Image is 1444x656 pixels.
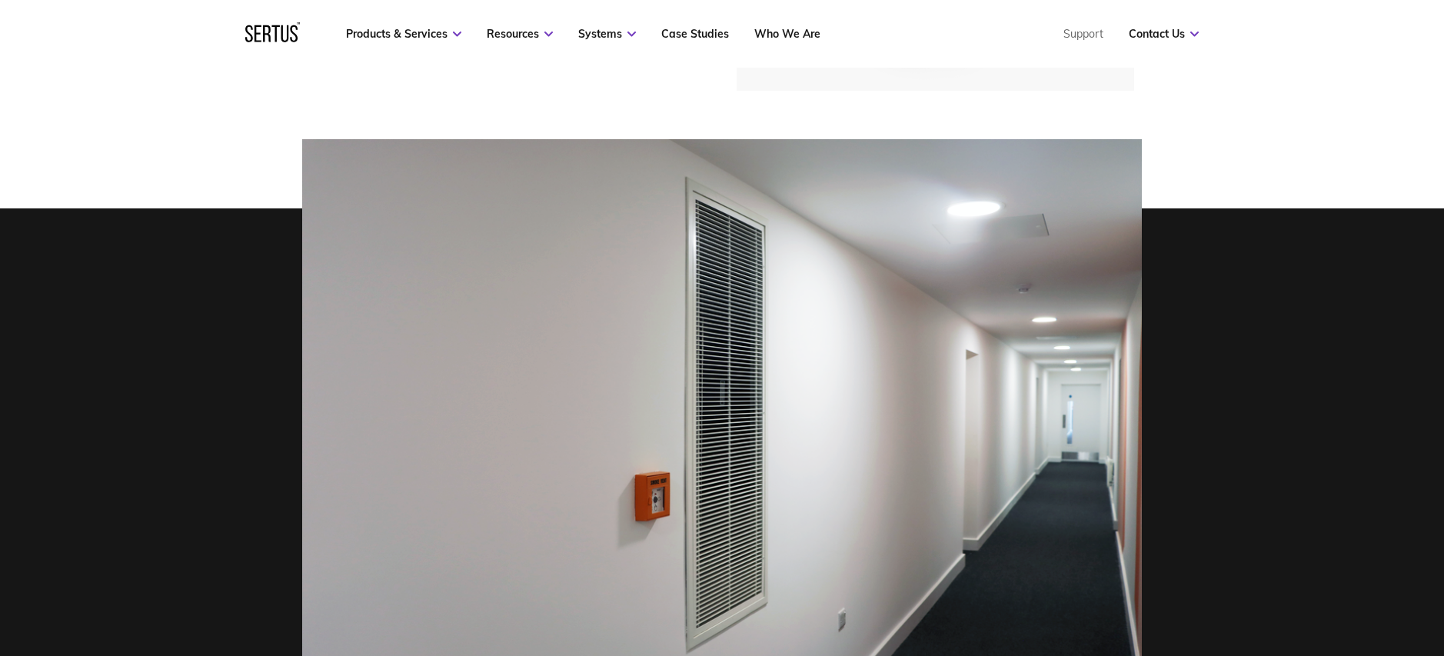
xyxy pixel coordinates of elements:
a: Products & Services [346,27,461,41]
a: Case Studies [661,27,729,41]
a: Contact Us [1129,27,1199,41]
a: Who We Are [754,27,820,41]
a: Resources [487,27,553,41]
a: Systems [578,27,636,41]
a: Support [1063,27,1103,41]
